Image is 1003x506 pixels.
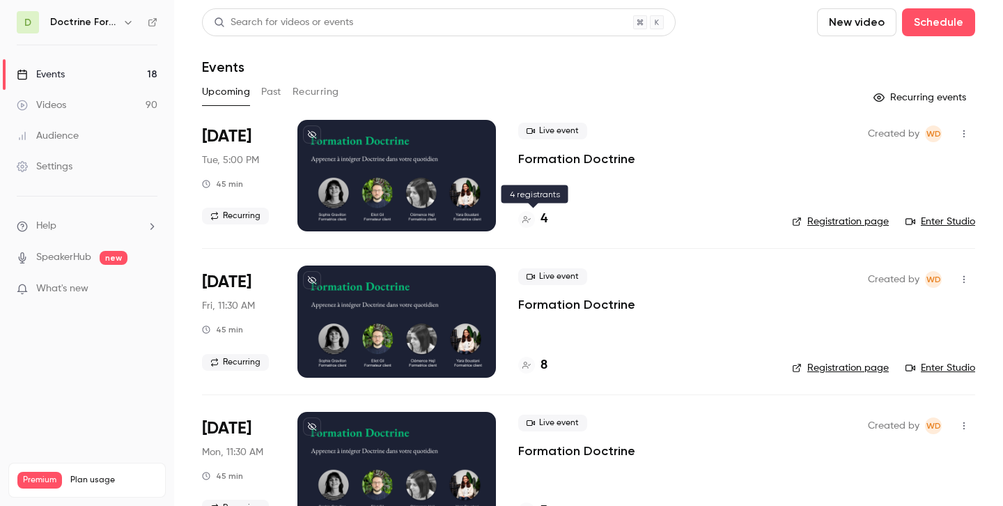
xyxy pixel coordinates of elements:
[868,125,919,142] span: Created by
[926,271,941,288] span: WD
[202,324,243,335] div: 45 min
[202,178,243,190] div: 45 min
[792,361,889,375] a: Registration page
[518,268,587,285] span: Live event
[202,417,251,440] span: [DATE]
[518,210,547,229] a: 4
[70,475,157,486] span: Plan usage
[902,8,975,36] button: Schedule
[202,445,263,459] span: Mon, 11:30 AM
[817,8,896,36] button: New video
[202,354,269,371] span: Recurring
[100,251,127,265] span: new
[293,81,339,103] button: Recurring
[214,15,353,30] div: Search for videos or events
[518,151,635,167] a: Formation Doctrine
[202,470,243,482] div: 45 min
[36,219,56,233] span: Help
[926,417,941,434] span: WD
[17,68,65,82] div: Events
[202,59,244,75] h1: Events
[24,15,31,30] span: D
[518,356,547,375] a: 8
[17,129,79,143] div: Audience
[202,81,250,103] button: Upcoming
[518,123,587,139] span: Live event
[925,125,942,142] span: Webinar Doctrine
[867,86,975,109] button: Recurring events
[905,215,975,229] a: Enter Studio
[926,125,941,142] span: WD
[925,417,942,434] span: Webinar Doctrine
[17,160,72,174] div: Settings
[202,208,269,224] span: Recurring
[518,443,635,459] a: Formation Doctrine
[905,361,975,375] a: Enter Studio
[202,266,275,377] div: Sep 5 Fri, 11:30 AM (Europe/Paris)
[792,215,889,229] a: Registration page
[202,153,259,167] span: Tue, 5:00 PM
[518,296,635,313] a: Formation Doctrine
[17,219,157,233] li: help-dropdown-opener
[541,210,547,229] h4: 4
[868,417,919,434] span: Created by
[202,125,251,148] span: [DATE]
[36,250,91,265] a: SpeakerHub
[261,81,281,103] button: Past
[868,271,919,288] span: Created by
[141,283,157,296] iframe: Noticeable Trigger
[202,271,251,293] span: [DATE]
[518,415,587,431] span: Live event
[925,271,942,288] span: Webinar Doctrine
[17,98,66,112] div: Videos
[17,472,62,489] span: Premium
[541,356,547,375] h4: 8
[202,120,275,231] div: Sep 2 Tue, 5:00 PM (Europe/Paris)
[36,282,88,296] span: What's new
[202,299,255,313] span: Fri, 11:30 AM
[50,15,117,29] h6: Doctrine Formation Avocats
